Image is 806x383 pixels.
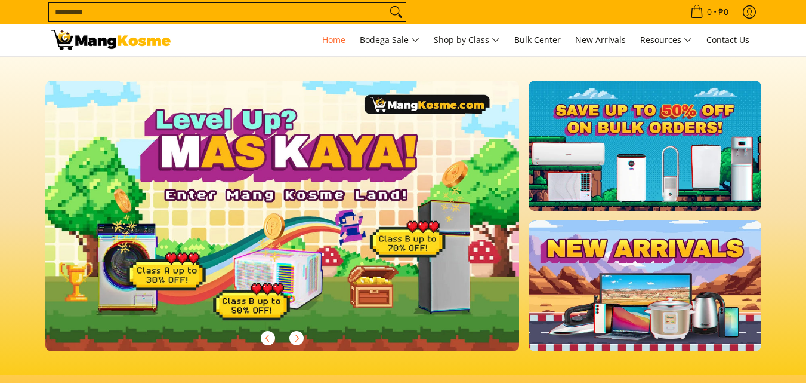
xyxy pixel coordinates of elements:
[514,34,561,45] span: Bulk Center
[508,24,567,56] a: Bulk Center
[705,8,714,16] span: 0
[569,24,632,56] a: New Arrivals
[717,8,730,16] span: ₱0
[45,81,558,370] a: More
[634,24,698,56] a: Resources
[354,24,425,56] a: Bodega Sale
[316,24,351,56] a: Home
[283,325,310,351] button: Next
[575,34,626,45] span: New Arrivals
[360,33,419,48] span: Bodega Sale
[640,33,692,48] span: Resources
[428,24,506,56] a: Shop by Class
[183,24,755,56] nav: Main Menu
[706,34,749,45] span: Contact Us
[700,24,755,56] a: Contact Us
[255,325,281,351] button: Previous
[434,33,500,48] span: Shop by Class
[387,3,406,21] button: Search
[322,34,345,45] span: Home
[51,30,171,50] img: Mang Kosme: Your Home Appliances Warehouse Sale Partner!
[687,5,732,19] span: •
